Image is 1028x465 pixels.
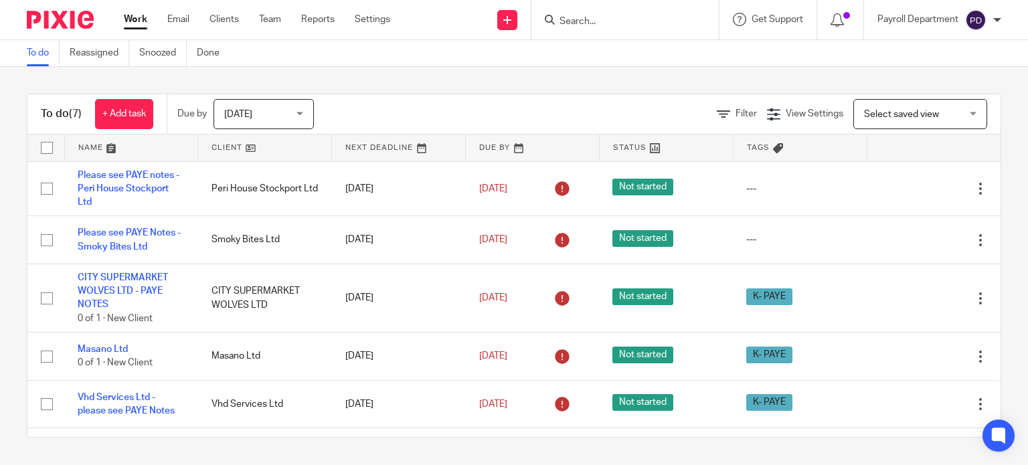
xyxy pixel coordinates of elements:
[746,233,853,246] div: ---
[752,15,803,24] span: Get Support
[332,333,466,380] td: [DATE]
[198,380,332,428] td: Vhd Services Ltd
[41,107,82,121] h1: To do
[197,40,230,66] a: Done
[198,333,332,380] td: Masano Ltd
[479,293,507,302] span: [DATE]
[209,13,239,26] a: Clients
[78,228,181,251] a: Please see PAYE Notes - Smoky Bites Ltd
[746,182,853,195] div: ---
[78,171,179,207] a: Please see PAYE notes - Peri House Stockport Ltd
[301,13,335,26] a: Reports
[479,235,507,244] span: [DATE]
[612,347,673,363] span: Not started
[95,99,153,129] a: + Add task
[612,179,673,195] span: Not started
[746,288,792,305] span: K- PAYE
[786,109,843,118] span: View Settings
[78,273,168,310] a: CITY SUPERMARKET WOLVES LTD - PAYE NOTES
[124,13,147,26] a: Work
[965,9,987,31] img: svg%3E
[27,40,60,66] a: To do
[198,161,332,216] td: Peri House Stockport Ltd
[69,108,82,119] span: (7)
[355,13,390,26] a: Settings
[612,288,673,305] span: Not started
[78,345,128,354] a: Masano Ltd
[558,16,679,28] input: Search
[259,13,281,26] a: Team
[746,394,792,411] span: K- PAYE
[736,109,757,118] span: Filter
[198,264,332,333] td: CITY SUPERMARKET WOLVES LTD
[78,393,175,415] a: Vhd Services Ltd - please see PAYE Notes
[864,110,939,119] span: Select saved view
[479,184,507,193] span: [DATE]
[27,11,94,29] img: Pixie
[877,13,958,26] p: Payroll Department
[139,40,187,66] a: Snoozed
[332,264,466,333] td: [DATE]
[479,399,507,409] span: [DATE]
[177,107,207,120] p: Due by
[479,351,507,361] span: [DATE]
[332,380,466,428] td: [DATE]
[612,394,673,411] span: Not started
[747,144,770,151] span: Tags
[78,314,153,323] span: 0 of 1 · New Client
[612,230,673,247] span: Not started
[70,40,129,66] a: Reassigned
[332,161,466,216] td: [DATE]
[746,347,792,363] span: K- PAYE
[332,216,466,264] td: [DATE]
[224,110,252,119] span: [DATE]
[198,216,332,264] td: Smoky Bites Ltd
[78,359,153,368] span: 0 of 1 · New Client
[167,13,189,26] a: Email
